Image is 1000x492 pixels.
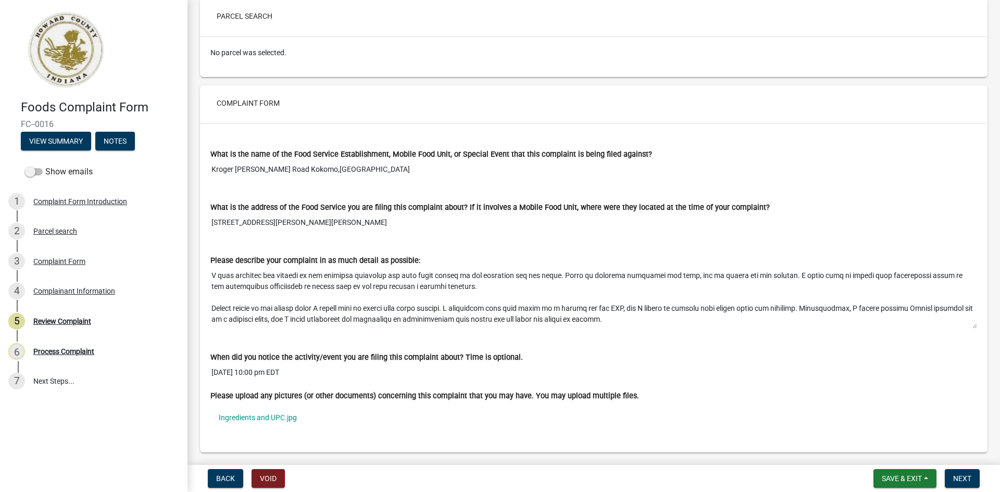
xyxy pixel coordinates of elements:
img: Howard County, Indiana [21,11,110,89]
button: View Summary [21,132,91,150]
button: Back [208,469,243,488]
label: Show emails [25,166,93,178]
div: 6 [8,343,25,360]
button: Save & Exit [873,469,936,488]
div: 2 [8,223,25,239]
label: What is the name of the Food Service Establishment, Mobile Food Unit, or Special Event that this ... [210,151,652,158]
span: Save & Exit [882,474,922,483]
div: Process Complaint [33,348,94,355]
textarea: L ip dolorsi am consec a elitsed doei temporin utlab etdolorema a enimadm V quisnost exer Ullamc'... [210,266,977,329]
span: Back [216,474,235,483]
div: Review Complaint [33,318,91,325]
div: 7 [8,373,25,389]
p: No parcel was selected. [210,47,977,58]
label: When did you notice the activity/event you are filing this complaint about? Time is optional. [210,354,523,361]
wm-modal-confirm: Notes [95,137,135,146]
button: Next [945,469,980,488]
button: Complaint Form [208,94,288,112]
div: Complainant Information [33,287,115,295]
a: Ingredients and UPC.jpg [210,406,977,430]
div: 3 [8,253,25,270]
wm-modal-confirm: Summary [21,137,91,146]
div: 1 [8,193,25,210]
div: Complaint Form [33,258,85,265]
div: Parcel search [33,228,77,235]
div: 5 [8,313,25,330]
button: Parcel search [208,7,281,26]
div: Complaint Form Introduction [33,198,127,205]
h4: Foods Complaint Form [21,100,179,115]
button: Notes [95,132,135,150]
label: Please describe your complaint in as much detail as possible: [210,257,420,264]
div: 4 [8,283,25,299]
label: What is the address of the Food Service you are filing this complaint about? If it involves a Mob... [210,204,770,211]
label: Please upload any pictures (or other documents) concerning this complaint that you may have. You ... [210,393,639,400]
span: Next [953,474,971,483]
span: FC--0016 [21,119,167,129]
button: Void [252,469,285,488]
